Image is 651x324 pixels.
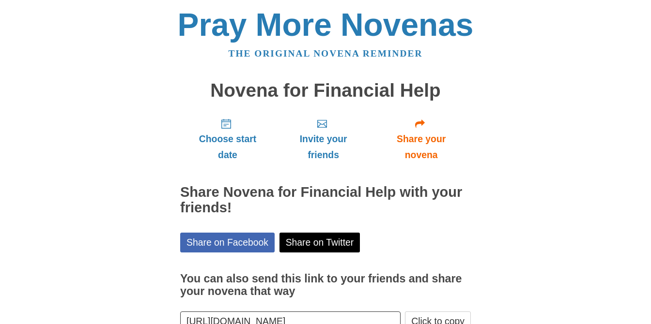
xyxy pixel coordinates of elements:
[190,131,265,163] span: Choose start date
[275,110,372,168] a: Invite your friends
[180,185,471,216] h2: Share Novena for Financial Help with your friends!
[285,131,362,163] span: Invite your friends
[279,233,360,252] a: Share on Twitter
[229,48,423,59] a: The original novena reminder
[178,7,474,43] a: Pray More Novenas
[180,273,471,297] h3: You can also send this link to your friends and share your novena that way
[180,110,275,168] a: Choose start date
[372,110,471,168] a: Share your novena
[180,233,275,252] a: Share on Facebook
[381,131,461,163] span: Share your novena
[180,80,471,101] h1: Novena for Financial Help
